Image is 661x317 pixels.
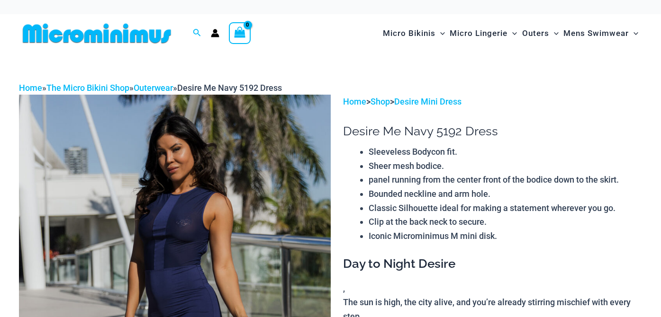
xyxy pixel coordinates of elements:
a: Desire Mini Dress [394,97,462,106]
nav: Site Navigation [379,18,642,49]
span: Menu Toggle [549,21,559,45]
a: OutersMenu ToggleMenu Toggle [520,19,561,48]
a: The Micro Bikini Shop [46,83,129,93]
li: Classic Silhouette ideal for making a statement wherever you go. [369,201,642,215]
a: Home [343,97,366,106]
a: Search icon link [193,27,201,39]
li: panel running from the center front of the bodice down to the skirt. [369,173,642,187]
span: Desire Me Navy 5192 Dress [177,83,282,93]
li: Bounded neckline and arm hole. [369,187,642,201]
a: Outerwear [134,83,173,93]
li: Sleeveless Bodycon fit. [369,145,642,159]
span: Mens Swimwear [563,21,629,45]
p: > > [343,95,642,109]
span: Micro Bikinis [383,21,435,45]
h3: Day to Night Desire [343,256,642,272]
span: Menu Toggle [629,21,638,45]
span: Micro Lingerie [450,21,507,45]
li: Sheer mesh bodice. [369,159,642,173]
h1: Desire Me Navy 5192 Dress [343,124,642,139]
span: Menu Toggle [507,21,517,45]
a: Account icon link [211,29,219,37]
span: Menu Toggle [435,21,445,45]
a: View Shopping Cart, empty [229,22,251,44]
a: Mens SwimwearMenu ToggleMenu Toggle [561,19,641,48]
a: Shop [371,97,390,106]
li: Clip at the back neck to secure. [369,215,642,229]
a: Micro BikinisMenu ToggleMenu Toggle [380,19,447,48]
span: » » » [19,83,282,93]
a: Micro LingerieMenu ToggleMenu Toggle [447,19,519,48]
li: Iconic Microminimus M mini disk. [369,229,642,243]
span: Outers [522,21,549,45]
a: Home [19,83,42,93]
img: MM SHOP LOGO FLAT [19,23,175,44]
